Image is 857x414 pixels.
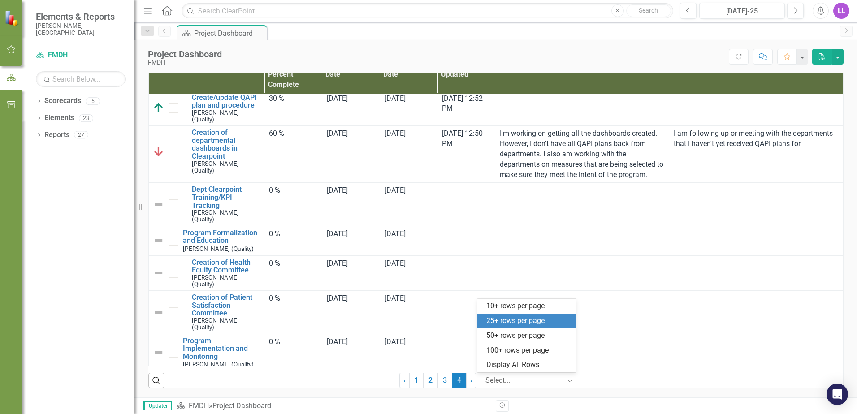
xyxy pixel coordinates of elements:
input: Search Below... [36,71,126,87]
small: [PERSON_NAME] (Quality) [192,317,260,331]
td: Double-Click to Edit [495,291,669,334]
td: Double-Click to Edit [264,91,322,126]
small: [PERSON_NAME] (Quality) [192,274,260,288]
span: [DATE] [327,129,348,138]
img: Not Defined [153,267,164,278]
a: Creation of departmental dashboards in Clearpoint [192,129,260,160]
span: [DATE] [385,294,406,302]
div: [DATE] 12:50 PM [442,129,490,149]
span: [DATE] [385,94,406,103]
div: Open Intercom Messenger [827,384,848,405]
a: Program Formalization and Education [183,229,260,245]
div: 0 % [269,185,317,196]
td: Double-Click to Edit Right Click for Context Menu [149,91,264,126]
img: Not Defined [153,235,164,246]
span: [DATE] [385,129,406,138]
a: 2 [424,373,438,388]
img: ClearPoint Strategy [4,10,20,26]
small: [PERSON_NAME] (Quality) [192,109,260,123]
span: Updater [143,401,172,410]
span: ‹ [403,376,406,384]
button: [DATE]-25 [699,3,785,19]
img: Below Plan [153,146,164,157]
div: 0 % [269,337,317,347]
small: [PERSON_NAME][GEOGRAPHIC_DATA] [36,22,126,37]
span: › [470,376,472,384]
img: Not Defined [153,307,164,318]
img: Not Defined [153,347,164,358]
span: [DATE] [327,186,348,194]
td: Double-Click to Edit [669,334,843,371]
img: Not Defined [153,199,164,210]
td: Double-Click to Edit [669,255,843,291]
td: Double-Click to Edit [264,334,322,371]
div: 10+ rows per page [486,301,571,311]
td: Double-Click to Edit Right Click for Context Menu [149,255,264,291]
div: Project Dashboard [212,401,271,410]
span: 4 [452,373,467,388]
a: Scorecards [44,96,81,106]
a: Creation of Health Equity Committee [192,259,260,274]
span: [DATE] [385,259,406,267]
div: Project Dashboard [194,28,264,39]
div: 100+ rows per page [486,345,571,356]
div: 0 % [269,259,317,269]
a: Creation of Patient Satisfaction Committee [192,293,260,317]
span: [DATE] [327,94,348,103]
span: [DATE] [385,229,406,238]
div: 30 % [269,94,317,104]
td: Double-Click to Edit [669,183,843,226]
img: Above Target [153,103,164,113]
div: 60 % [269,129,317,139]
span: [DATE] [385,186,406,194]
a: FMDH [189,401,209,410]
td: Double-Click to Edit [495,126,669,183]
a: 3 [438,373,452,388]
span: [DATE] [385,337,406,346]
span: Elements & Reports [36,11,126,22]
small: [PERSON_NAME] (Quality) [183,246,254,252]
a: Elements [44,113,74,123]
a: 1 [409,373,424,388]
span: [DATE] [327,259,348,267]
p: I'm working on getting all the dashboards created. However, I don't have all QAPI plans back from... [500,129,664,180]
td: Double-Click to Edit [264,126,322,183]
small: [PERSON_NAME] (Quality) [192,160,260,174]
div: 50+ rows per page [486,331,571,341]
span: [DATE] [327,337,348,346]
small: [PERSON_NAME] (Quality) [192,209,260,223]
td: Double-Click to Edit [669,291,843,334]
div: 27 [74,131,88,139]
input: Search ClearPoint... [182,3,673,19]
small: [PERSON_NAME] (Quality) [183,361,254,368]
td: Double-Click to Edit [669,91,843,126]
button: LL [833,3,849,19]
a: Create/update QAPI plan and procedure [192,94,260,109]
a: Reports [44,130,69,140]
td: Double-Click to Edit [669,226,843,255]
td: Double-Click to Edit Right Click for Context Menu [149,291,264,334]
div: 25+ rows per page [486,316,571,326]
td: Double-Click to Edit [264,226,322,255]
td: Double-Click to Edit [495,334,669,371]
td: Double-Click to Edit [264,291,322,334]
div: [DATE]-25 [702,6,782,17]
div: Display All Rows [486,360,571,370]
td: Double-Click to Edit [264,183,322,226]
span: [DATE] [327,294,348,302]
a: Program Implementation and Monitoring [183,337,260,361]
p: I am following up or meeting with the departments that I haven't yet received QAPI plans for. [674,129,838,149]
td: Double-Click to Edit Right Click for Context Menu [149,334,264,371]
td: Double-Click to Edit Right Click for Context Menu [149,126,264,183]
td: Double-Click to Edit [495,91,669,126]
div: [DATE] 12:52 PM [442,94,490,114]
a: FMDH [36,50,126,60]
div: Project Dashboard [148,49,222,59]
div: » [176,401,489,411]
div: 5 [86,97,100,105]
div: 23 [79,114,93,122]
div: FMDH [148,59,222,66]
button: Search [626,4,671,17]
td: Double-Click to Edit [669,126,843,183]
